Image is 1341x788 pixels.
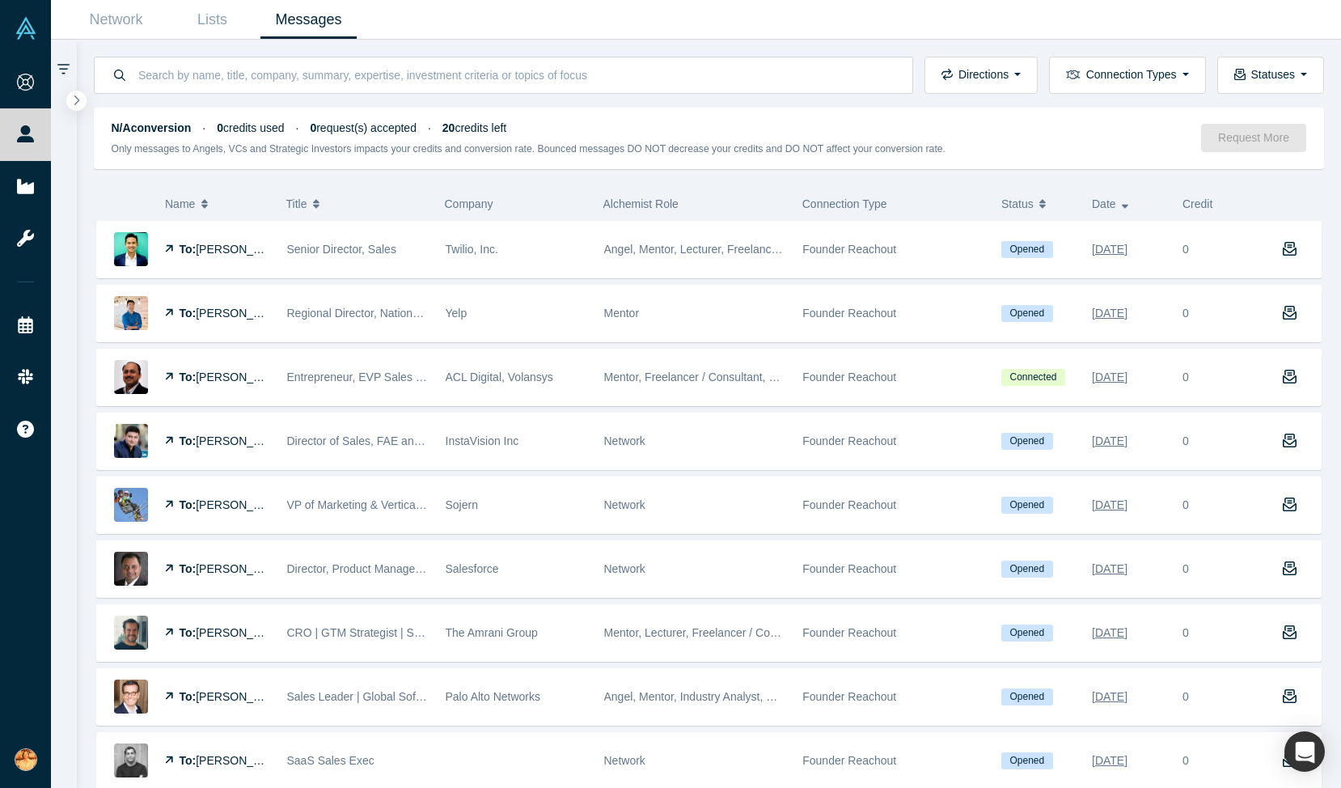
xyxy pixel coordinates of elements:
[446,243,498,256] span: Twilio, Inc.
[1182,369,1189,386] div: 0
[1001,187,1034,221] span: Status
[446,690,541,703] span: Palo Alto Networks
[428,121,431,134] span: ·
[180,243,197,256] strong: To:
[196,562,289,575] span: [PERSON_NAME]
[1001,752,1053,769] span: Opened
[604,498,645,511] span: Network
[196,243,289,256] span: [PERSON_NAME]
[180,690,197,703] strong: To:
[802,434,896,447] span: Founder Reachout
[1001,688,1053,705] span: Opened
[1001,561,1053,578] span: Opened
[287,434,654,447] span: Director of Sales, FAE and Business Development, Apple Global Account
[180,562,197,575] strong: To:
[196,434,289,447] span: [PERSON_NAME]
[604,626,810,639] span: Mentor, Lecturer, Freelancer / Consultant
[114,552,148,586] img: Vikas Jain's Profile Image
[1217,57,1324,94] button: Statuses
[180,434,197,447] strong: To:
[1001,625,1053,642] span: Opened
[114,744,148,777] img: Bobby Jaffari's Profile Image
[112,143,946,155] small: Only messages to Angels, VCs and Strategic Investors impacts your credits and conversion rate. Bo...
[1001,305,1053,322] span: Opened
[924,57,1038,94] button: Directions
[442,121,506,134] span: credits left
[137,56,895,94] input: Search by name, title, company, summary, expertise, investment criteria or topics of focus
[1092,427,1127,455] div: [DATE]
[287,754,374,767] span: SaaS Sales Exec
[802,754,896,767] span: Founder Reachout
[112,121,192,134] strong: N/A conversion
[802,690,896,703] span: Founder Reachout
[1182,305,1189,322] div: 0
[1049,57,1205,94] button: Connection Types
[1092,299,1127,328] div: [DATE]
[287,690,806,703] span: Sales Leader | Global Software and Services Sales | Helping customers build better business outcomes
[1092,235,1127,264] div: [DATE]
[1001,187,1075,221] button: Status
[180,498,197,511] strong: To:
[196,690,289,703] span: [PERSON_NAME]
[15,748,37,771] img: Sumina Koiso's Account
[446,626,538,639] span: The Amrani Group
[196,754,289,767] span: [PERSON_NAME]
[114,616,148,650] img: Alejandro Angel's Profile Image
[604,371,869,383] span: Mentor, Freelancer / Consultant, Corporate Innovator
[1092,619,1127,647] div: [DATE]
[604,690,922,703] span: Angel, Mentor, Industry Analyst, Customer, Corporate Innovator
[802,562,896,575] span: Founder Reachout
[114,680,148,714] img: Paul Healy's Profile Image
[1092,555,1127,583] div: [DATE]
[287,371,476,383] span: Entrepreneur, EVP Sales & Marketing
[180,754,197,767] strong: To:
[442,121,455,134] strong: 20
[287,626,1085,639] span: CRO | GTM Strategist | Sales Team Builder | Scaling startups from $0 to $50M+ ARR through custome...
[287,498,448,511] span: VP of Marketing & Vertical sales
[180,371,197,383] strong: To:
[15,17,37,40] img: Alchemist Vault Logo
[217,121,284,134] span: credits used
[114,360,148,394] img: Bhavin Shah's Profile Image
[286,187,428,221] button: Title
[802,498,896,511] span: Founder Reachout
[604,307,640,320] span: Mentor
[1092,363,1127,392] div: [DATE]
[446,434,519,447] span: InstaVision Inc
[310,121,316,134] strong: 0
[196,498,289,511] span: [PERSON_NAME]
[1001,433,1053,450] span: Opened
[180,307,197,320] strong: To:
[165,187,195,221] span: Name
[1182,497,1189,514] div: 0
[802,243,896,256] span: Founder Reachout
[446,371,553,383] span: ACL Digital, Volansys
[287,307,453,320] span: Regional Director, National Sales
[286,187,307,221] span: Title
[445,197,493,210] span: Company
[446,562,499,575] span: Salesforce
[604,434,645,447] span: Network
[802,626,896,639] span: Founder Reachout
[1182,561,1189,578] div: 0
[604,754,645,767] span: Network
[1182,433,1189,450] div: 0
[802,371,896,383] span: Founder Reachout
[446,498,478,511] span: Sojern
[1182,197,1212,210] span: Credit
[310,121,417,134] span: request(s) accepted
[1092,683,1127,711] div: [DATE]
[1001,369,1065,386] span: Connected
[165,187,269,221] button: Name
[1001,497,1053,514] span: Opened
[164,1,260,39] a: Lists
[1182,241,1189,258] div: 0
[196,371,289,383] span: [PERSON_NAME]
[114,232,148,266] img: Chris Park's Profile Image
[1182,625,1189,642] div: 0
[296,121,299,134] span: ·
[1092,747,1127,775] div: [DATE]
[287,243,396,256] span: Senior Director, Sales
[1182,688,1189,705] div: 0
[260,1,357,39] a: Messages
